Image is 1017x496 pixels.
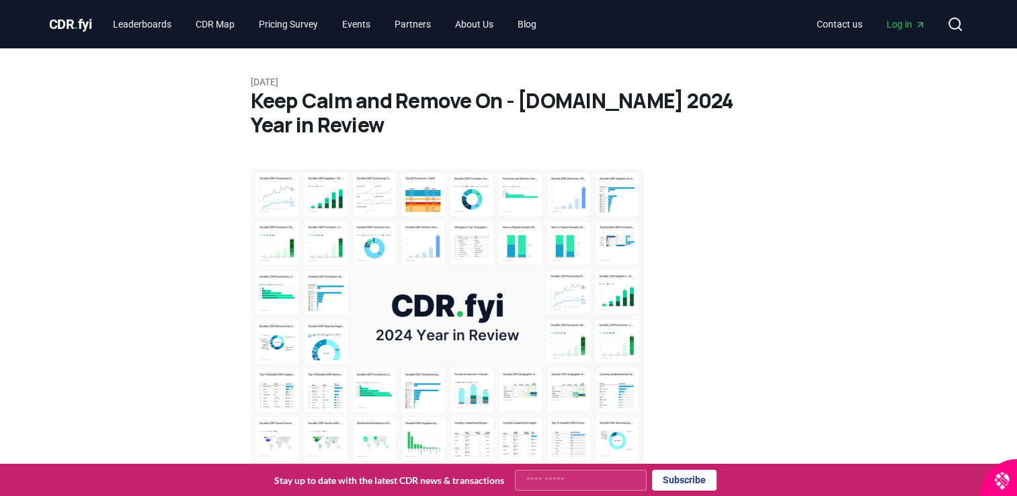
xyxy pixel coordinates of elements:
a: Blog [507,12,547,36]
span: Log in [887,17,926,31]
a: About Us [444,12,504,36]
p: [DATE] [251,75,767,89]
img: blog post image [251,169,644,464]
a: CDR.fyi [49,15,92,34]
nav: Main [806,12,936,36]
a: Contact us [806,12,873,36]
a: Events [331,12,381,36]
a: Pricing Survey [248,12,329,36]
nav: Main [102,12,547,36]
a: Partners [384,12,442,36]
a: Log in [876,12,936,36]
span: . [74,16,78,32]
a: Leaderboards [102,12,182,36]
a: CDR Map [185,12,245,36]
span: CDR fyi [49,16,92,32]
h1: Keep Calm and Remove On - [DOMAIN_NAME] 2024 Year in Review [251,89,767,137]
